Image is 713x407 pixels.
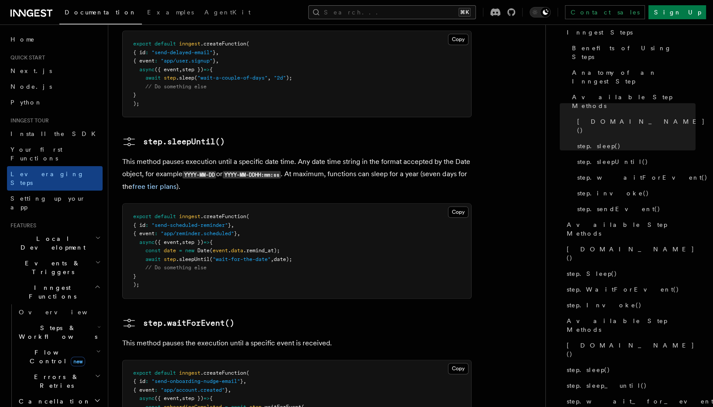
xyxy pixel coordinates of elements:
span: => [203,395,210,401]
span: Node.js [10,83,52,90]
span: export [133,41,152,47]
span: , [231,222,234,228]
p: This method pauses the execution until a specific event is received. [122,337,472,349]
a: Install the SDK [7,126,103,142]
a: Home [7,31,103,47]
span: new [71,357,85,366]
span: step [164,256,176,262]
span: ({ event [155,395,179,401]
span: Python [10,99,42,106]
span: [DOMAIN_NAME]() [567,245,696,262]
span: Inngest Functions [7,283,94,301]
span: async [139,239,155,245]
span: Leveraging Steps [10,170,84,186]
span: step }) [182,395,203,401]
span: , [216,58,219,64]
a: step.sendEvent() [574,201,696,217]
span: new [185,247,194,254]
span: , [243,378,246,384]
span: Available Step Methods [567,220,696,238]
span: Cancellation [15,397,91,406]
span: "app/reminder.scheduled" [161,230,234,237]
a: [DOMAIN_NAME]() [563,337,696,362]
span: ); [133,282,139,288]
span: ); [133,101,139,107]
a: Your first Functions [7,142,103,166]
span: { id [133,49,145,56]
kbd: ⌘K [458,8,471,17]
span: Your first Functions [10,146,62,162]
span: Anatomy of an Inngest Step [572,68,696,86]
span: { [210,66,213,73]
a: Benefits of Using Steps [568,40,696,65]
button: Inngest Functions [7,280,103,304]
span: Examples [147,9,194,16]
span: date [164,247,176,254]
a: AgentKit [199,3,256,24]
a: Sign Up [648,5,706,19]
a: step.sleepUntil() [574,154,696,170]
span: => [203,66,210,73]
span: "wait-for-the-date" [213,256,271,262]
span: . [228,247,231,254]
span: step.Sleep() [567,269,617,278]
span: await [145,75,161,81]
span: } [213,49,216,56]
span: Next.js [10,67,52,74]
span: : [145,222,148,228]
button: Events & Triggers [7,255,103,280]
span: ({ event [155,239,179,245]
span: default [155,41,176,47]
span: Local Development [7,234,95,252]
span: Documentation [65,9,137,16]
span: Steps & Workflows [15,324,97,341]
a: Available Step Methods [563,313,696,337]
a: Overview [15,304,103,320]
span: } [234,230,237,237]
a: Node.js [7,79,103,94]
span: { id [133,222,145,228]
span: .createFunction [200,370,246,376]
span: inngest [179,370,200,376]
a: free tier plans [132,182,176,191]
button: Copy [448,363,468,374]
button: Copy [448,206,468,218]
span: } [225,387,228,393]
span: { [210,395,213,401]
span: "send-delayed-email" [152,49,213,56]
a: Available Step Methods [563,217,696,241]
a: step.waitForEvent() [122,316,234,330]
span: "wait-a-couple-of-days" [197,75,268,81]
span: Benefits of Using Steps [572,44,696,61]
pre: step.waitForEvent() [143,317,234,329]
span: step.waitForEvent() [577,173,708,182]
span: ( [246,213,249,219]
span: { event [133,58,155,64]
span: export [133,213,152,219]
span: "send-onboarding-nudge-email" [152,378,240,384]
span: : [155,58,158,64]
span: const [145,247,161,254]
button: Flow Controlnew [15,344,103,369]
a: Available Step Methods [568,89,696,114]
span: async [139,395,155,401]
a: Next.js [7,63,103,79]
a: step.Invoke() [563,297,696,313]
a: step.WaitForEvent() [563,282,696,297]
span: , [179,395,182,401]
span: await [145,256,161,262]
span: } [240,378,243,384]
span: ); [286,75,292,81]
span: , [228,387,231,393]
span: { event [133,230,155,237]
a: Contact sales [565,5,645,19]
pre: step.sleepUntil() [143,136,225,148]
span: Setting up your app [10,195,86,211]
span: Date [197,247,210,254]
span: } [228,222,231,228]
span: Errors & Retries [15,372,95,390]
span: step.sleep_until() [567,381,647,390]
button: Steps & Workflows [15,320,103,344]
span: } [213,58,216,64]
span: , [179,239,182,245]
